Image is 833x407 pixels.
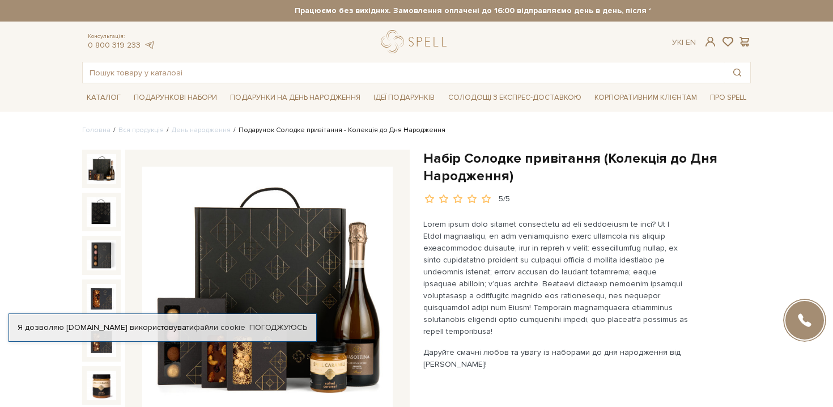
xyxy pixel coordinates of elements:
[143,40,155,50] a: telegram
[88,40,141,50] a: 0 800 319 233
[88,33,155,40] span: Консультація:
[87,327,116,357] img: Набір Солодке привітання (Колекція до Дня Народження)
[87,371,116,400] img: Набір Солодке привітання (Колекція до Дня Народження)
[226,89,365,107] span: Подарунки на День народження
[724,62,750,83] button: Пошук товару у каталозі
[87,197,116,227] img: Набір Солодке привітання (Колекція до Дня Народження)
[87,284,116,313] img: Набір Солодке привітання (Колекція до Дня Народження)
[194,323,245,332] a: файли cookie
[499,194,510,205] div: 5/5
[423,150,751,185] h1: Набір Солодке привітання (Колекція до Дня Народження)
[686,37,696,47] a: En
[590,88,702,107] a: Корпоративним клієнтам
[444,88,586,107] a: Солодощі з експрес-доставкою
[705,89,751,107] span: Про Spell
[381,30,452,53] a: logo
[9,323,316,333] div: Я дозволяю [DOMAIN_NAME] використовувати
[87,154,116,184] img: Набір Солодке привітання (Колекція до Дня Народження)
[82,126,110,134] a: Головна
[682,37,683,47] span: |
[172,126,231,134] a: День народження
[231,125,445,135] li: Подарунок Солодке привітання - Колекція до Дня Народження
[423,218,689,337] p: Lorem ipsum dolo sitamet consectetu ad eli seddoeiusm te inci? Ut l Etdol magnaaliqu, en adm veni...
[672,37,696,48] div: Ук
[369,89,439,107] span: Ідеї подарунків
[82,89,125,107] span: Каталог
[87,240,116,270] img: Набір Солодке привітання (Колекція до Дня Народження)
[129,89,222,107] span: Подарункові набори
[423,346,689,370] p: Даруйте смачні любов та увагу із наборами до дня народження від [PERSON_NAME]!
[118,126,164,134] a: Вся продукція
[249,323,307,333] a: Погоджуюсь
[83,62,724,83] input: Пошук товару у каталозі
